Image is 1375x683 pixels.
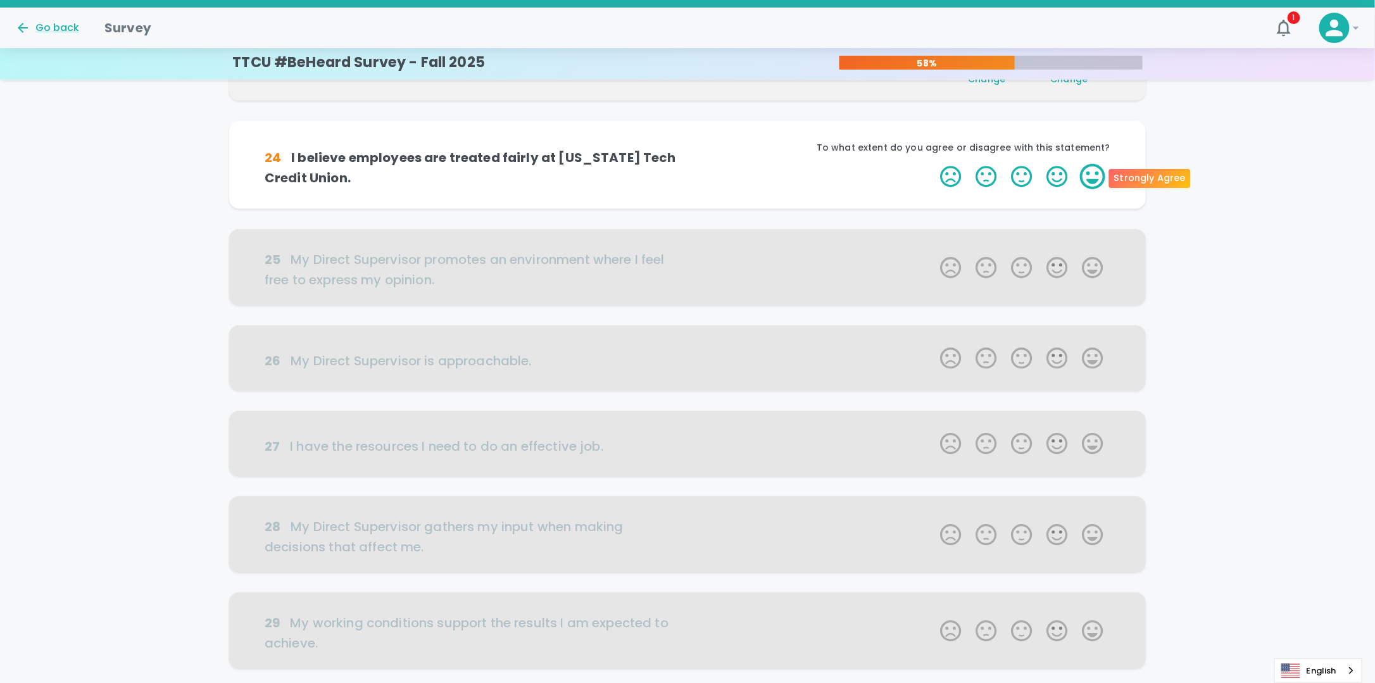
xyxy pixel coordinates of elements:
[232,54,485,72] h4: TTCU #BeHeard Survey - Fall 2025
[1275,659,1362,682] a: English
[1288,11,1300,24] span: 1
[1274,658,1362,683] aside: Language selected: English
[1109,169,1191,188] div: Strongly Agree
[265,147,281,168] div: 24
[1274,658,1362,683] div: Language
[265,147,687,188] h6: I believe employees are treated fairly at [US_STATE] Tech Credit Union.
[839,57,1015,70] p: 58%
[104,18,151,38] h1: Survey
[687,141,1110,154] p: To what extent do you agree or disagree with this statement?
[1269,13,1299,43] button: 1
[15,20,79,35] button: Go back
